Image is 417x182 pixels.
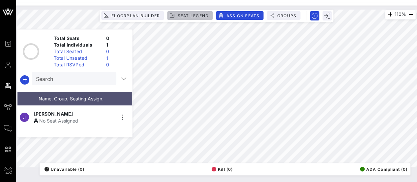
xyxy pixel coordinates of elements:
[51,42,104,48] div: Total Individuals
[45,167,49,171] div: /
[104,35,130,42] div: 0
[385,10,416,19] div: 110%
[39,96,104,101] span: Name, Group, Seating Assign.
[212,167,233,172] span: Kill (0)
[104,48,130,55] div: 0
[167,11,213,20] button: Seat Legend
[51,35,104,42] div: Total Seats
[43,164,84,174] button: /Unavailable (0)
[34,110,73,117] span: [PERSON_NAME]
[51,48,104,55] div: Total Seated
[104,42,130,48] div: 1
[216,11,263,20] button: Assign Seats
[226,13,259,18] span: Assign Seats
[277,13,296,18] span: Groups
[101,11,164,20] button: Floorplan Builder
[23,115,26,120] span: J
[111,13,160,18] span: Floorplan Builder
[177,13,209,18] span: Seat Legend
[51,55,104,61] div: Total Unseated
[34,117,115,124] div: No Seat Assigned
[358,164,407,174] button: ADA Compliant (0)
[210,164,233,174] button: Kill (0)
[104,55,130,61] div: 1
[104,61,130,68] div: 0
[267,11,300,20] button: Groups
[360,167,407,172] span: ADA Compliant (0)
[51,61,104,68] div: Total RSVPed
[45,167,84,172] span: Unavailable (0)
